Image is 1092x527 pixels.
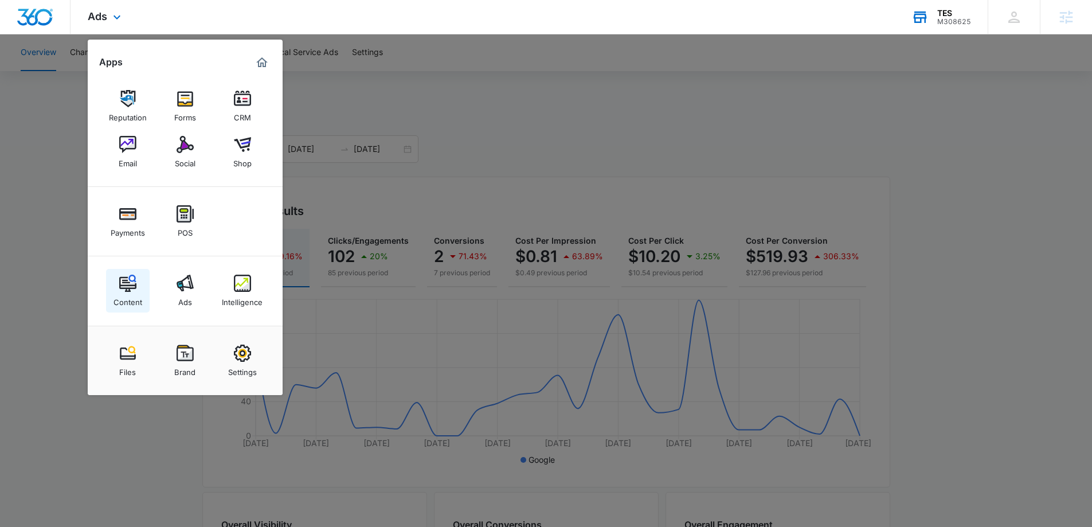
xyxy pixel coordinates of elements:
a: POS [163,200,207,243]
span: Ads [88,10,107,22]
a: CRM [221,84,264,128]
div: Ads [178,292,192,307]
a: Payments [106,200,150,243]
div: Payments [111,222,145,237]
div: Shop [233,153,252,168]
div: Forms [174,107,196,122]
a: Files [106,339,150,382]
a: Ads [163,269,207,313]
div: CRM [234,107,251,122]
div: Files [119,362,136,377]
div: account id [937,18,971,26]
div: Reputation [109,107,147,122]
div: Social [175,153,195,168]
a: Forms [163,84,207,128]
div: Content [113,292,142,307]
div: Brand [174,362,195,377]
a: Settings [221,339,264,382]
a: Email [106,130,150,174]
h2: Apps [99,57,123,68]
div: Email [119,153,137,168]
div: POS [178,222,193,237]
a: Shop [221,130,264,174]
div: Settings [228,362,257,377]
a: Content [106,269,150,313]
a: Reputation [106,84,150,128]
a: Brand [163,339,207,382]
a: Marketing 360® Dashboard [253,53,271,72]
div: account name [937,9,971,18]
a: Social [163,130,207,174]
a: Intelligence [221,269,264,313]
div: Intelligence [222,292,263,307]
